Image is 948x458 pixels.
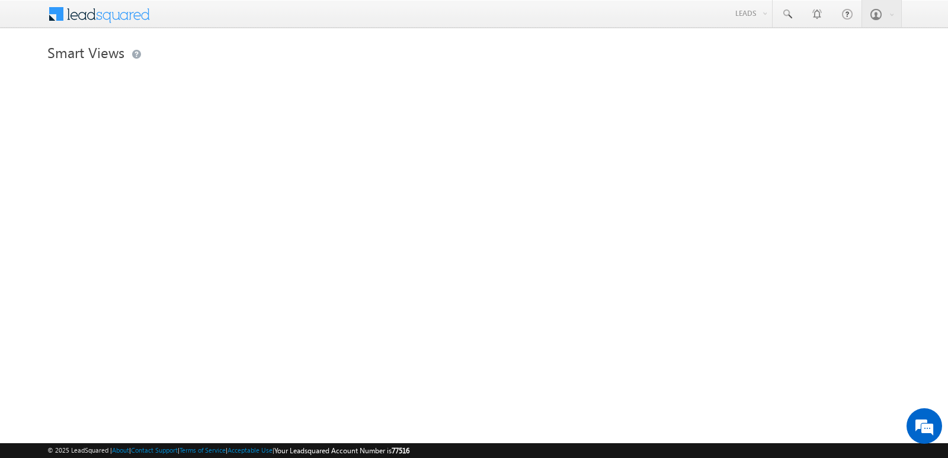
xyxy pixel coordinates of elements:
span: Smart Views [47,43,124,62]
span: Your Leadsquared Account Number is [274,446,409,455]
span: 77516 [392,446,409,455]
a: Terms of Service [180,446,226,454]
a: Acceptable Use [228,446,273,454]
a: About [112,446,129,454]
a: Contact Support [131,446,178,454]
span: © 2025 LeadSquared | | | | | [47,445,409,456]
